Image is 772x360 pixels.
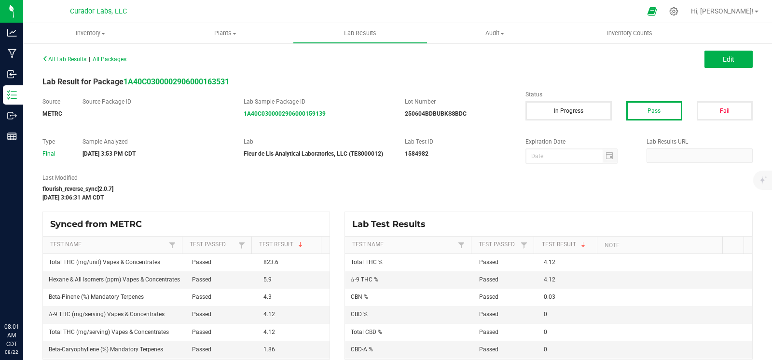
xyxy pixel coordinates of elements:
[190,241,235,249] a: Test PassedSortable
[83,109,84,116] span: -
[166,239,178,251] a: Filter
[263,311,275,318] span: 4.12
[525,101,612,120] button: In Progress
[42,110,62,117] strong: METRC
[544,346,547,353] span: 0
[49,259,160,266] span: Total THC (mg/unit) Vapes & Concentrates
[351,311,368,318] span: CBD %
[49,311,165,318] span: Δ-9 THC (mg/serving) Vapes & Concentrates
[42,77,229,86] span: Lab Result for Package
[544,276,555,283] span: 4.12
[42,97,68,106] label: Source
[544,329,547,335] span: 0
[263,346,275,353] span: 1.86
[479,293,498,300] span: Passed
[49,293,144,300] span: Beta-Pinene (%) Mandatory Terpenes
[124,77,229,86] strong: 1A40C0300002906000163531
[331,29,389,38] span: Lab Results
[23,29,158,38] span: Inventory
[83,97,229,106] label: Source Package ID
[293,23,427,43] a: Lab Results
[562,23,697,43] a: Inventory Counts
[93,56,126,63] span: All Packages
[351,346,373,353] span: CBD-A %
[405,110,467,117] strong: 250604BDBUBKSSBDC
[597,237,723,254] th: Note
[244,110,326,117] a: 1A40C0300002906000159139
[479,311,498,318] span: Passed
[542,241,593,249] a: Test ResultSortable
[704,51,753,68] button: Edit
[263,293,272,300] span: 4.3
[10,283,39,312] iframe: Resource center
[525,90,753,99] label: Status
[7,69,17,79] inline-svg: Inbound
[479,329,498,335] span: Passed
[626,101,682,120] button: Pass
[42,173,511,182] label: Last Modified
[263,329,275,335] span: 4.12
[23,23,158,43] a: Inventory
[49,329,169,335] span: Total THC (mg/serving) Vapes & Concentrates
[479,241,518,249] a: Test PassedSortable
[351,293,368,300] span: CBN %
[352,219,433,229] span: Lab Test Results
[192,276,211,283] span: Passed
[518,239,530,251] a: Filter
[544,311,547,318] span: 0
[4,322,19,348] p: 08:01 AM CDT
[594,29,665,38] span: Inventory Counts
[192,329,211,335] span: Passed
[351,276,378,283] span: Δ-9 THC %
[647,137,753,146] label: Lab Results URL
[236,239,248,251] a: Filter
[83,150,136,157] strong: [DATE] 3:53 PM CDT
[405,137,511,146] label: Lab Test ID
[259,241,317,249] a: Test ResultSortable
[263,276,272,283] span: 5.9
[192,259,211,266] span: Passed
[192,346,211,353] span: Passed
[352,241,455,249] a: Test NameSortable
[668,7,680,16] div: Manage settings
[7,49,17,58] inline-svg: Manufacturing
[42,186,113,192] strong: flourish_reverse_sync[2.0.7]
[42,56,86,63] span: All Lab Results
[351,329,382,335] span: Total CBD %
[7,111,17,120] inline-svg: Outbound
[49,346,163,353] span: Beta-Caryophyllene (%) Mandatory Terpenes
[723,55,734,63] span: Edit
[50,241,166,249] a: Test NameSortable
[579,241,587,249] span: Sortable
[7,28,17,38] inline-svg: Analytics
[158,29,292,38] span: Plants
[263,259,278,266] span: 823.6
[641,2,663,21] span: Open Ecommerce Menu
[42,149,68,158] div: Final
[244,97,390,106] label: Lab Sample Package ID
[42,194,104,201] strong: [DATE] 3:06:31 AM CDT
[42,137,68,146] label: Type
[192,311,211,318] span: Passed
[525,137,632,146] label: Expiration Date
[244,137,390,146] label: Lab
[405,150,428,157] strong: 1584982
[544,293,555,300] span: 0.03
[89,56,90,63] span: |
[479,276,498,283] span: Passed
[427,23,562,43] a: Audit
[479,346,498,353] span: Passed
[297,241,304,249] span: Sortable
[83,137,229,146] label: Sample Analyzed
[479,259,498,266] span: Passed
[455,239,467,251] a: Filter
[244,150,383,157] strong: Fleur de Lis Analytical Laboratories, LLC (TES000012)
[428,29,562,38] span: Audit
[50,219,149,229] span: Synced from METRC
[7,132,17,141] inline-svg: Reports
[351,259,383,266] span: Total THC %
[70,7,127,15] span: Curador Labs, LLC
[544,259,555,266] span: 4.12
[7,90,17,100] inline-svg: Inventory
